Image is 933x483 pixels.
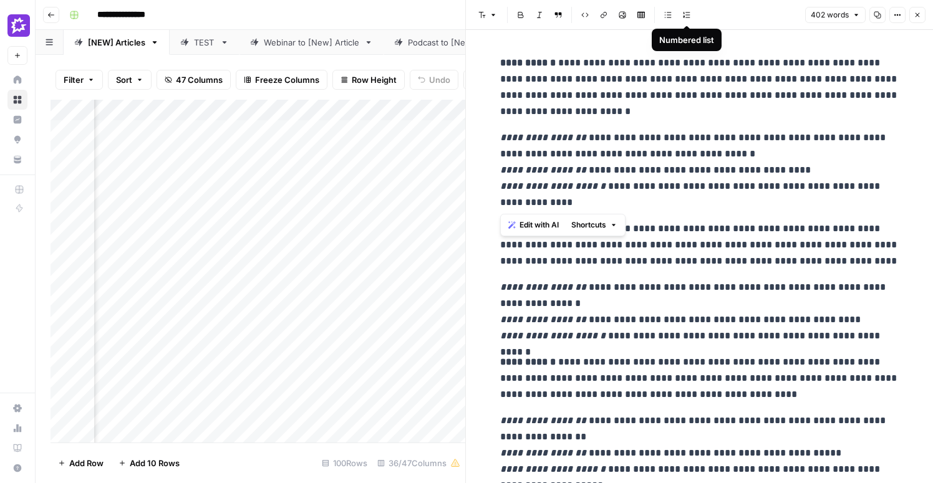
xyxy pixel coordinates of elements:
a: Podcast to [New] Article [384,30,528,55]
button: Undo [410,70,458,90]
a: Your Data [7,150,27,170]
a: Settings [7,398,27,418]
button: Add Row [51,453,111,473]
button: Sort [108,70,152,90]
span: Edit with AI [520,219,559,231]
a: [NEW] Articles [64,30,170,55]
div: Podcast to [New] Article [408,36,503,49]
button: 47 Columns [157,70,231,90]
a: Home [7,70,27,90]
span: Undo [429,74,450,86]
a: Browse [7,90,27,110]
div: TEST [194,36,215,49]
button: Freeze Columns [236,70,327,90]
button: Workspace: Gong [7,10,27,41]
span: 402 words [811,9,849,21]
span: Filter [64,74,84,86]
span: Sort [116,74,132,86]
button: Add 10 Rows [111,453,187,473]
span: Shortcuts [571,219,606,231]
button: Filter [56,70,103,90]
button: Row Height [332,70,405,90]
a: TEST [170,30,239,55]
div: 36/47 Columns [372,453,465,473]
a: Webinar to [New] Article [239,30,384,55]
span: Add 10 Rows [130,457,180,469]
a: Opportunities [7,130,27,150]
span: 47 Columns [176,74,223,86]
button: Shortcuts [566,217,622,233]
button: Edit with AI [503,217,564,233]
span: Row Height [352,74,397,86]
a: Usage [7,418,27,438]
span: Freeze Columns [255,74,319,86]
div: 100 Rows [317,453,372,473]
img: Gong Logo [7,14,30,37]
a: Learning Hub [7,438,27,458]
div: Webinar to [New] Article [264,36,359,49]
a: Insights [7,110,27,130]
span: Add Row [69,457,104,469]
div: [NEW] Articles [88,36,145,49]
button: Help + Support [7,458,27,478]
button: 402 words [805,7,866,23]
